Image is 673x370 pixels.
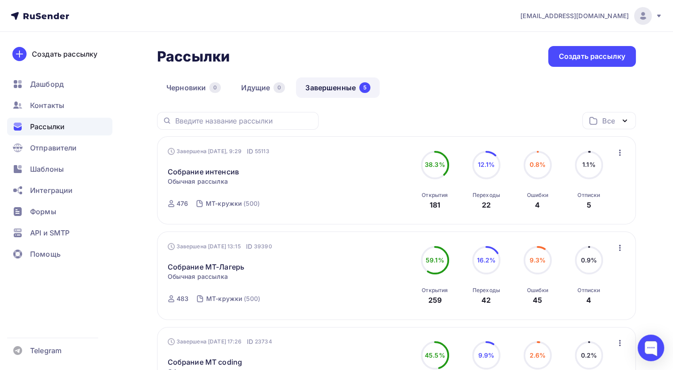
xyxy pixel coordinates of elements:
div: Создать рассылку [559,51,625,62]
div: 0 [209,82,221,93]
div: 259 [428,295,442,305]
div: 476 [177,199,188,208]
span: ID [246,242,252,251]
div: Завершена [DATE] 17:26 [168,337,272,346]
a: Собрание МТ coding [168,357,242,367]
span: 9.9% [478,351,494,359]
div: Переходы [473,287,500,294]
div: Завершена [DATE], 9:29 [168,147,269,156]
span: 55113 [255,147,269,156]
a: МТ-кружки (500) [205,197,261,211]
span: ID [247,147,253,156]
span: ID [247,337,253,346]
span: Интеграции [30,185,73,196]
div: 22 [482,200,491,210]
h2: Рассылки [157,48,230,66]
span: Помощь [30,249,61,259]
span: 12.1% [477,161,495,168]
span: 16.2% [477,256,496,264]
a: Идущие0 [232,77,294,98]
div: 4 [586,295,591,305]
a: Черновики0 [157,77,230,98]
div: 42 [481,295,491,305]
div: Ошибки [527,192,548,199]
input: Введите название рассылки [175,116,313,126]
a: Шаблоны [7,160,112,178]
a: Собрание МТ-Лагерь [168,262,245,272]
span: Контакты [30,100,64,111]
button: Все [582,112,636,129]
div: (500) [244,294,260,303]
span: 0.8% [529,161,546,168]
div: 0 [273,82,285,93]
div: (500) [243,199,260,208]
div: Создать рассылку [32,49,97,59]
span: 2.6% [529,351,546,359]
span: Формы [30,206,56,217]
div: Все [602,116,615,126]
span: API и SMTP [30,227,69,238]
a: Дашборд [7,75,112,93]
span: Дашборд [30,79,64,89]
span: Отправители [30,143,77,153]
span: 1.1% [582,161,596,168]
div: 4 [535,200,540,210]
span: Шаблоны [30,164,64,174]
div: Переходы [473,192,500,199]
span: 45.5% [425,351,445,359]
a: Отправители [7,139,112,157]
a: Собрание интенсив [168,166,239,177]
div: МТ-кружки [206,199,242,208]
a: МТ-кружки (500) [205,292,261,306]
span: Рассылки [30,121,65,132]
a: Формы [7,203,112,220]
div: Отписки [577,287,600,294]
div: Завершена [DATE] 13:15 [168,242,272,251]
div: Открытия [422,192,448,199]
span: 23734 [255,337,272,346]
div: 5 [359,82,370,93]
a: Завершенные5 [296,77,380,98]
span: Telegram [30,345,62,356]
span: 0.2% [581,351,597,359]
div: 45 [533,295,542,305]
span: 39390 [254,242,272,251]
a: Рассылки [7,118,112,135]
div: 483 [177,294,188,303]
a: [EMAIL_ADDRESS][DOMAIN_NAME] [520,7,662,25]
div: 5 [587,200,591,210]
span: Обычная рассылка [168,177,228,186]
div: Открытия [422,287,448,294]
span: Обычная рассылка [168,272,228,281]
div: 181 [430,200,440,210]
div: Отписки [577,192,600,199]
span: 59.1% [426,256,444,264]
span: 9.3% [529,256,546,264]
span: 38.3% [425,161,445,168]
a: Контакты [7,96,112,114]
span: [EMAIL_ADDRESS][DOMAIN_NAME] [520,12,629,20]
div: Ошибки [527,287,548,294]
div: МТ-кружки [206,294,242,303]
span: 0.9% [581,256,597,264]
